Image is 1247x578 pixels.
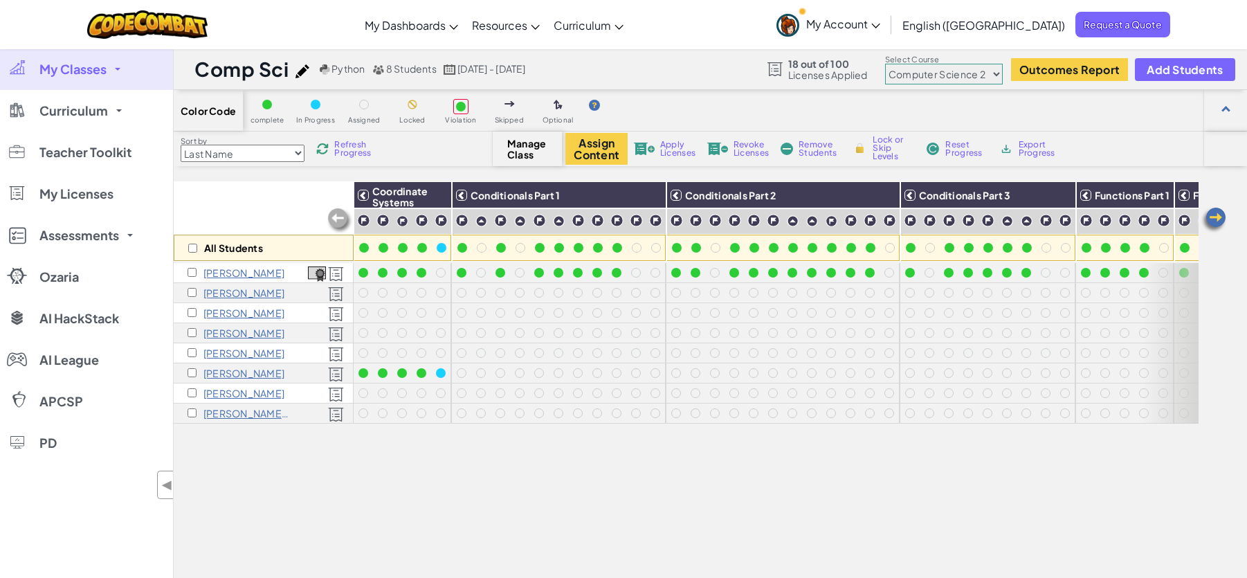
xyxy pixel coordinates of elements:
[203,327,284,338] p: Allan Khachaturyan
[902,18,1065,33] span: English ([GEOGRAPHIC_DATA])
[1019,141,1061,157] span: Export Progress
[806,17,880,31] span: My Account
[1157,214,1170,227] img: IconChallengeLevel.svg
[1198,215,1210,227] img: IconChallengeLevel.svg
[670,214,683,227] img: IconChallengeLevel.svg
[348,116,381,124] span: Assigned
[181,136,304,147] label: Sort by
[455,214,468,227] img: IconChallengeLevel.svg
[981,214,994,227] img: IconChallengeLevel.svg
[630,214,643,227] img: IconChallengeLevel.svg
[806,215,818,227] img: IconPracticeLevel.svg
[543,116,574,124] span: Optional
[689,214,702,227] img: IconChallengeLevel.svg
[397,215,408,227] img: IconChallengeLevel.svg
[1118,214,1131,227] img: IconChallengeLevel.svg
[507,138,548,160] span: Manage Class
[1001,215,1013,227] img: IconPracticeLevel.svg
[296,116,335,124] span: In Progress
[328,347,344,362] img: Licensed
[1095,189,1170,201] span: Functions Part 1
[444,64,456,75] img: calendar.svg
[204,242,263,253] p: All Students
[747,214,761,227] img: IconChallengeLevel.svg
[1021,215,1032,227] img: IconPracticeLevel.svg
[39,312,119,325] span: AI HackStack
[788,58,868,69] span: 18 out of 100
[728,214,741,227] img: IconChallengeLevel.svg
[328,327,344,342] img: Licensed
[864,214,877,227] img: IconChallengeLevel.svg
[326,207,354,235] img: Arrow_Left_Inactive.png
[471,189,560,201] span: Conditionals Part 1
[514,215,526,227] img: IconPracticeLevel.svg
[1080,214,1093,227] img: IconChallengeLevel.svg
[308,264,326,280] a: View Course Completion Certificate
[873,136,913,161] span: Lock or Skip Levels
[445,116,476,124] span: Violation
[328,307,344,322] img: Licensed
[787,215,799,227] img: IconPracticeLevel.svg
[945,141,987,157] span: Reset Progress
[1011,58,1128,81] button: Outcomes Report
[565,133,628,165] button: Assign Content
[457,62,525,75] span: [DATE] - [DATE]
[591,214,604,227] img: IconChallengeLevel.svg
[494,214,507,227] img: IconChallengeLevel.svg
[634,143,655,155] img: IconLicenseApply.svg
[328,407,344,422] img: Licensed
[547,6,630,44] a: Curriculum
[923,214,936,227] img: IconChallengeLevel.svg
[734,141,769,157] span: Revoke Licenses
[358,6,465,44] a: My Dashboards
[316,143,329,155] img: IconReload.svg
[295,64,309,78] img: iconPencil.svg
[308,267,326,282] img: certificate-icon.png
[203,388,284,399] p: Manuk Shameyan
[685,189,776,201] span: Conditionals Part 2
[572,214,585,227] img: IconChallengeLevel.svg
[203,347,284,359] p: Christopher Nazarian
[39,188,113,200] span: My Licenses
[203,307,284,318] p: Hayk Hovanesyan
[895,6,1072,44] a: English ([GEOGRAPHIC_DATA])
[1099,214,1112,227] img: IconChallengeLevel.svg
[39,63,107,75] span: My Classes
[1075,12,1170,37] a: Request a Quote
[320,64,330,75] img: python.png
[475,215,487,227] img: IconPracticeLevel.svg
[39,229,119,242] span: Assessments
[1200,206,1228,234] img: Arrow_Left.png
[904,214,917,227] img: IconChallengeLevel.svg
[962,214,975,227] img: IconChallengeLevel.svg
[776,14,799,37] img: avatar
[161,475,173,495] span: ◀
[926,143,940,155] img: IconReset.svg
[554,18,611,33] span: Curriculum
[203,287,284,298] p: Anthony Gurgyan
[181,105,236,116] span: Color Code
[328,287,344,302] img: Licensed
[87,10,208,39] img: CodeCombat logo
[328,367,344,382] img: Licensed
[376,214,390,227] img: IconChallengeLevel.svg
[788,69,868,80] span: Licenses Applied
[328,387,344,402] img: Licensed
[1039,214,1053,227] img: IconChallengeLevel.svg
[39,105,108,117] span: Curriculum
[39,146,131,159] span: Teacher Toolkit
[39,354,99,366] span: AI League
[504,101,515,107] img: IconSkippedLevel.svg
[203,368,284,379] p: Arthur Sarkisyan
[1059,214,1072,227] img: IconChallengeLevel.svg
[203,408,290,419] p: Ohannes T
[372,64,385,75] img: MultipleUsers.png
[554,100,563,111] img: IconOptionalLevel.svg
[251,116,284,124] span: complete
[365,18,446,33] span: My Dashboards
[660,141,695,157] span: Apply Licenses
[533,214,546,227] img: IconChallengeLevel.svg
[781,143,793,155] img: IconRemoveStudents.svg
